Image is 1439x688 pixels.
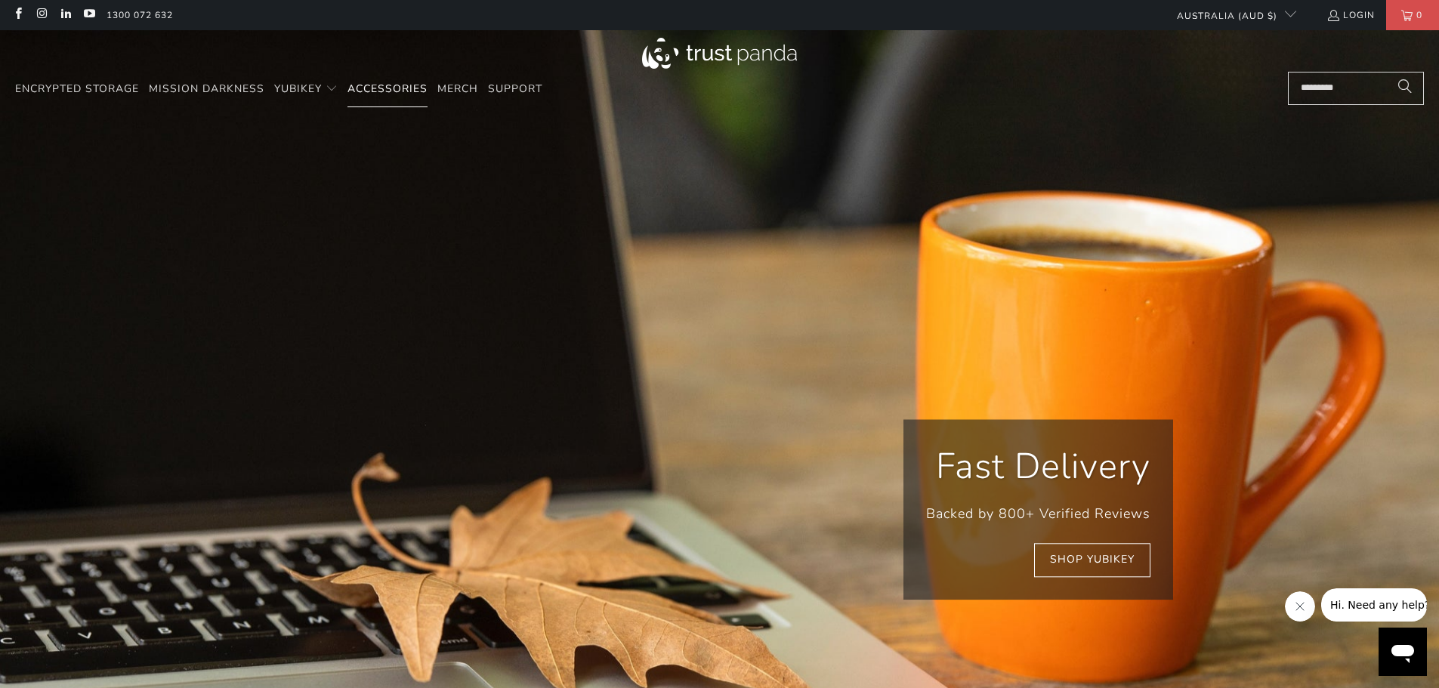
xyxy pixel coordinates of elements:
iframe: Close message [1285,591,1315,622]
button: Search [1386,72,1424,105]
a: Encrypted Storage [15,72,139,107]
a: Login [1326,7,1375,23]
a: Accessories [347,72,428,107]
span: YubiKey [274,82,322,96]
a: Mission Darkness [149,72,264,107]
a: Shop YubiKey [1034,544,1150,578]
nav: Translation missing: en.navigation.header.main_nav [15,72,542,107]
a: Merch [437,72,478,107]
input: Search... [1288,72,1424,105]
iframe: Button to launch messaging window [1379,628,1427,676]
p: Fast Delivery [926,442,1150,492]
a: Support [488,72,542,107]
iframe: Message from company [1321,588,1427,622]
span: Accessories [347,82,428,96]
a: Trust Panda Australia on LinkedIn [59,9,72,21]
summary: YubiKey [274,72,338,107]
a: Trust Panda Australia on YouTube [82,9,95,21]
img: Trust Panda Australia [642,38,797,69]
a: Trust Panda Australia on Instagram [35,9,48,21]
p: Backed by 800+ Verified Reviews [926,503,1150,525]
a: Trust Panda Australia on Facebook [11,9,24,21]
span: Mission Darkness [149,82,264,96]
span: Encrypted Storage [15,82,139,96]
span: Support [488,82,542,96]
span: Merch [437,82,478,96]
a: 1300 072 632 [107,7,173,23]
span: Hi. Need any help? [9,11,109,23]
